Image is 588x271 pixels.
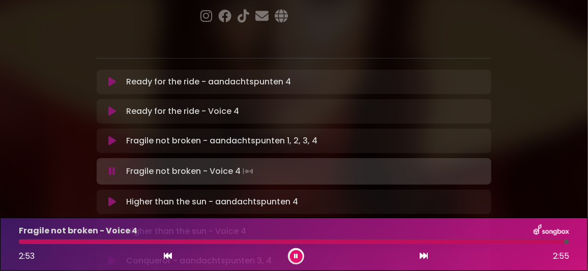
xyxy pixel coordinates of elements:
[19,250,35,262] span: 2:53
[126,76,291,88] p: Ready for the ride - aandachtspunten 4
[126,135,317,147] p: Fragile not broken - aandachtspunten 1, 2, 3, 4
[126,164,255,178] p: Fragile not broken - Voice 4
[553,250,569,262] span: 2:55
[126,105,239,117] p: Ready for the ride - Voice 4
[241,164,255,178] img: waveform4.gif
[126,196,298,208] p: Higher than the sun - aandachtspunten 4
[19,225,137,237] p: Fragile not broken - Voice 4
[534,224,569,237] img: songbox-logo-white.png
